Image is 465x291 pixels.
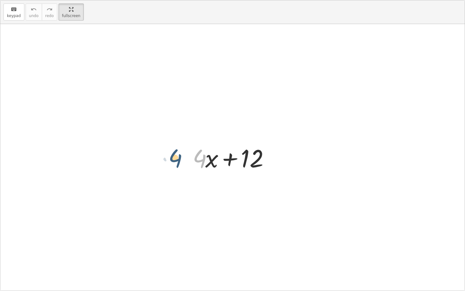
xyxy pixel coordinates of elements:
[29,14,39,18] span: undo
[7,14,21,18] span: keypad
[42,3,57,21] button: redoredo
[62,14,80,18] span: fullscreen
[3,3,24,21] button: keyboardkeypad
[59,3,84,21] button: fullscreen
[26,3,42,21] button: undoundo
[45,14,54,18] span: redo
[31,6,37,13] i: undo
[11,6,17,13] i: keyboard
[46,6,53,13] i: redo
